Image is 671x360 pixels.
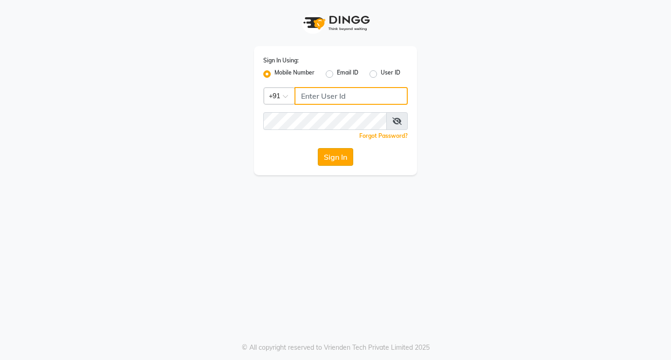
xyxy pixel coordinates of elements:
label: Sign In Using: [263,56,299,65]
label: User ID [381,68,400,80]
label: Mobile Number [274,68,315,80]
button: Sign In [318,148,353,166]
a: Forgot Password? [359,132,408,139]
img: logo1.svg [298,9,373,37]
input: Username [294,87,408,105]
input: Username [263,112,387,130]
label: Email ID [337,68,358,80]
